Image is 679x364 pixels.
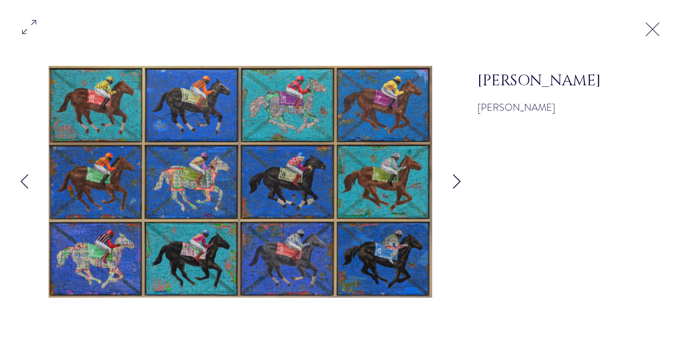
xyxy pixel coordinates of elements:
[443,168,470,196] button: Next Item
[478,70,614,91] h1: [PERSON_NAME]
[642,16,663,40] button: Exit expand mode
[11,168,38,196] button: Previous Item
[478,101,614,114] div: [PERSON_NAME]
[19,14,39,38] button: Open in fullscreen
